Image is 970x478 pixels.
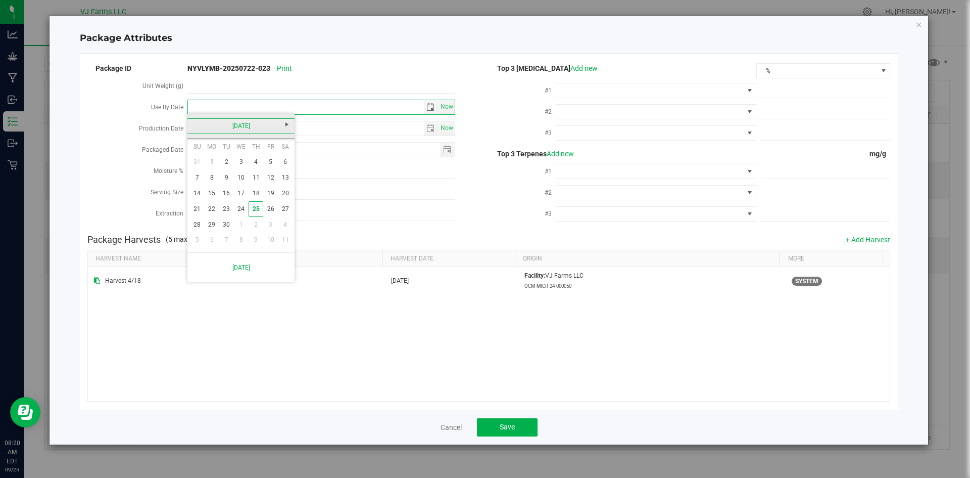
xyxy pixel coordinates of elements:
[142,141,187,159] label: Packaged Date
[189,201,204,217] a: 21
[187,118,296,134] a: [DATE]
[189,217,204,233] a: 28
[188,116,204,132] a: Previous
[515,250,780,268] th: Origin
[10,397,40,427] iframe: Resource center
[263,232,278,248] a: 10
[545,162,556,181] label: #1
[249,232,263,248] a: 9
[219,232,234,248] a: 7
[263,170,278,186] a: 12
[278,139,293,154] th: Saturday
[205,232,219,248] a: 6
[424,100,439,114] span: select
[915,18,923,30] button: Close modal
[234,217,249,233] a: 1
[279,116,295,132] a: Next
[500,423,515,431] span: Save
[234,170,249,186] a: 10
[205,139,219,154] th: Monday
[277,64,292,72] span: Print
[205,186,219,201] a: 15
[438,100,455,114] span: select
[189,139,204,154] th: Sunday
[249,201,263,217] a: 25
[438,121,455,136] span: select
[439,100,456,114] span: Set Current date
[154,162,187,180] label: Moisture %
[424,121,439,136] span: select
[489,64,598,72] span: Top 3 [MEDICAL_DATA]
[278,201,293,217] a: 27
[792,277,822,286] span: This harvest was probably harvested in Flourish. If your company is integrated with METRC, it cou...
[869,150,890,158] span: mg/g
[440,143,455,157] span: select
[524,283,571,289] small: OCM-MICR-24-000050
[441,422,462,432] a: Cancel
[382,250,515,268] th: Harvest Date
[151,98,187,116] label: Use By Date
[219,170,234,186] a: 9
[278,186,293,201] a: 20
[219,201,234,217] a: 23
[87,64,131,72] span: Package ID
[249,139,263,154] th: Thursday
[205,217,219,233] a: 29
[205,201,219,217] a: 22
[189,186,204,201] a: 14
[234,201,249,217] a: 24
[477,418,538,437] button: Save
[556,206,756,222] span: NO DATA FOUND
[249,170,263,186] a: 11
[80,32,898,45] h4: Package Attributes
[263,154,278,170] a: 5
[545,81,556,100] label: #1
[219,217,234,233] a: 30
[139,119,187,138] label: Production Date
[234,139,249,154] th: Wednesday
[219,154,234,170] a: 2
[545,205,556,223] label: #3
[439,121,456,136] span: Set Current date
[193,257,289,278] a: [DATE]
[205,154,219,170] a: 1
[249,201,263,217] td: Current focused date is Thursday, September 25, 2025
[219,186,234,201] a: 16
[263,217,278,233] a: 3
[166,234,190,245] span: (5 max)
[545,124,556,142] label: #3
[205,170,219,186] a: 8
[278,232,293,248] a: 11
[385,267,519,294] td: [DATE]
[524,271,780,290] div: VJ Farms LLC
[263,201,278,217] a: 26
[234,154,249,170] a: 3
[489,150,574,158] span: Top 3 Terpenes
[249,186,263,201] a: 18
[189,154,204,170] a: 31
[780,250,883,268] th: More
[278,154,293,170] a: 6
[156,204,187,223] label: Extraction
[105,276,141,286] span: Harvest 4/18
[570,64,598,72] a: Add new
[88,250,382,268] th: Harvest Name
[234,232,249,248] a: 8
[263,139,278,154] th: Friday
[556,164,756,179] span: NO DATA FOUND
[187,64,270,72] strong: NYVLYMB-20250722-023
[151,183,187,201] label: Serving Size
[219,139,234,154] th: Tuesday
[556,185,756,200] span: NO DATA FOUND
[142,77,187,95] label: Unit Weight (g)
[547,150,574,158] a: Add new
[524,272,545,279] strong: Facility:
[234,186,249,201] a: 17
[189,170,204,186] a: 7
[278,217,293,233] a: 4
[249,217,263,233] a: 2
[189,232,204,248] a: 5
[545,103,556,121] label: #2
[278,170,293,186] a: 13
[846,235,890,245] button: + Add Harvest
